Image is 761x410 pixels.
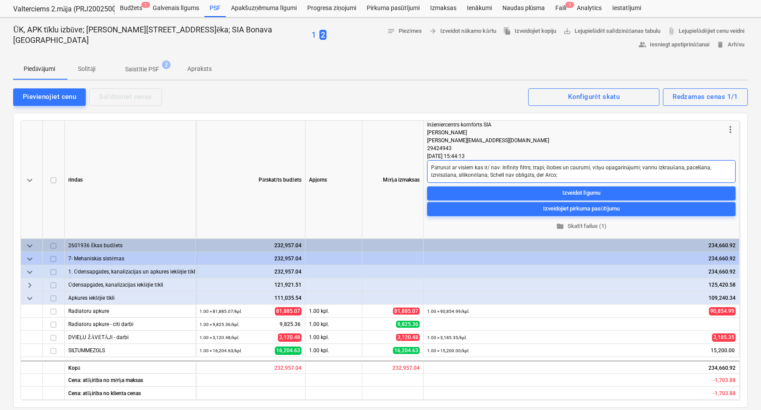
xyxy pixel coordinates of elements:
button: 2 [319,29,326,41]
small: 1.00 × 90,854.99 / kpl. [427,309,470,314]
span: people_alt [638,41,646,49]
p: ŪK, APK tīklu izbūve; [PERSON_NAME][STREET_ADDRESS]ēka; SIA Bonava [GEOGRAPHIC_DATA] [13,25,308,46]
span: 16,204.63 [393,347,420,354]
p: Saistītie PSF [125,65,159,74]
span: 90,854.99 [709,307,736,315]
span: 1 [141,2,150,8]
span: keyboard_arrow_down [25,293,35,303]
small: 1.00 × 81,885.07 / kpl. [200,309,242,314]
div: 232,957.04 [200,239,302,252]
div: Apjoms [305,121,362,239]
div: 234,660.92 [427,239,736,252]
small: 1.00 × 9,825.36 / kpl. [200,322,239,327]
span: 9,825.36 [279,320,302,328]
span: attach_file [668,27,676,35]
div: [DATE] 15:44:13 [427,152,736,160]
div: 121,921.51 [200,278,302,291]
div: 111,035.54 [200,291,302,305]
span: 2 [162,60,171,69]
div: 1.00 kpl. [305,318,362,331]
button: Izveidot līgumu [427,186,736,200]
div: rindas [65,121,196,239]
span: keyboard_arrow_down [25,240,35,251]
span: keyboard_arrow_down [25,175,35,185]
div: Pārskatīts budžets [196,121,305,239]
div: Radiatoru apkure - citi darbi [68,318,192,330]
span: 3,120.48 [396,334,420,341]
iframe: Chat Widget [717,368,761,410]
div: Ūdensapgādes, kanalizācijas iekšējie tīkli [68,278,192,291]
div: 234,660.92 [427,252,736,265]
div: Inženiercentrs komforts SIA [427,121,725,129]
span: delete [716,41,724,49]
span: 1 [565,2,574,8]
span: Izveidot nākamo kārtu [429,26,496,36]
small: 1.00 × 15,200.00 / kpl. [427,348,470,353]
div: 109,240.34 [427,291,736,305]
span: 16,204.63 [275,346,302,354]
small: 1.00 × 3,120.48 / kpl. [200,335,239,340]
div: Cena: atšķirība no klienta cenas [65,387,196,400]
span: 2 [319,30,326,40]
div: Kopā [65,361,196,374]
div: Izveidojiet pirkuma pasūtījumu [543,204,620,214]
span: Piezīmes [387,26,422,36]
span: Skatīt failus (1) [431,221,732,231]
span: 81,885.07 [393,308,420,315]
div: 232,957.04 [200,252,302,265]
span: Iesniegt apstiprināšanai [638,40,710,50]
span: arrow_forward [429,27,437,35]
p: Apraksts [187,64,212,74]
span: Paredzamā rentabilitāte - iesniegts piedāvājums salīdzinājumā ar klienta cenu [713,390,736,396]
div: 125,420.58 [427,278,736,291]
button: Izveidot nākamo kārtu [425,25,499,38]
a: Lejupielādēt salīdzināšanas tabulu [560,25,664,38]
div: 29424943 [427,144,725,152]
div: Radiatoru apkure [68,305,192,317]
div: DVIEĻU ŽĀVĒTĀJI - darbi [68,331,192,343]
button: Izveidojiet kopiju [500,25,560,38]
div: Konfigurēt skatu [568,91,620,102]
div: 234,660.92 [424,361,740,374]
button: Pievienojiet cenu [13,88,86,106]
span: 81,885.07 [275,307,302,315]
div: SILTUMMEZGLS [68,344,192,357]
span: Izveidojiet kopiju [503,26,556,36]
button: Piezīmes [384,25,426,38]
div: Redzamas cenas 1/1 [673,91,738,102]
button: Konfigurēt skatu [528,88,659,106]
span: 3,120.48 [278,333,302,341]
div: 1.00 kpl. [305,344,362,357]
div: Valterciems 2.māja (PRJ2002500) - 2601936 [13,5,104,14]
button: Skatīt failus (1) [427,219,736,233]
button: Izveidojiet pirkuma pasūtījumu [427,202,736,216]
span: more_vert [725,124,736,135]
small: 1.00 × 3,185.35 / kpl. [427,335,467,340]
span: Arhīvu [716,40,744,50]
p: Solītāji [76,64,97,74]
span: Lejupielādējiet cenu veidni [668,26,744,36]
span: [PERSON_NAME][EMAIL_ADDRESS][DOMAIN_NAME] [427,137,549,144]
div: 1.00 kpl. [305,331,362,344]
span: folder [556,222,564,230]
div: 232,957.04 [362,361,424,374]
button: Iesniegt apstiprināšanai [635,38,713,52]
button: 1 [312,29,316,41]
span: 3,185.35 [712,333,736,341]
p: Piedāvājumi [24,64,55,74]
span: 15,200.00 [710,347,736,354]
span: Lejupielādēt salīdzināšanas tabulu [563,26,661,36]
p: 1 [312,30,316,40]
button: Redzamas cenas 1/1 [663,88,748,106]
button: Arhīvu [713,38,748,52]
span: keyboard_arrow_down [25,266,35,277]
div: Cena: atšķirība no mērķa maksas [65,374,196,387]
a: Lejupielādējiet cenu veidni [664,25,748,38]
span: Paredzamā rentabilitāte - iesniegts piedāvājums salīdzinājumā ar mērķa cenu [713,377,736,383]
div: 1. Ūdensapgādes, kanalizācijas un apkures iekšējie tīkli [68,265,192,278]
div: [PERSON_NAME] [427,129,725,137]
div: 234,660.92 [427,265,736,278]
div: 1.00 kpl. [305,305,362,318]
div: Pievienojiet cenu [23,91,76,102]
